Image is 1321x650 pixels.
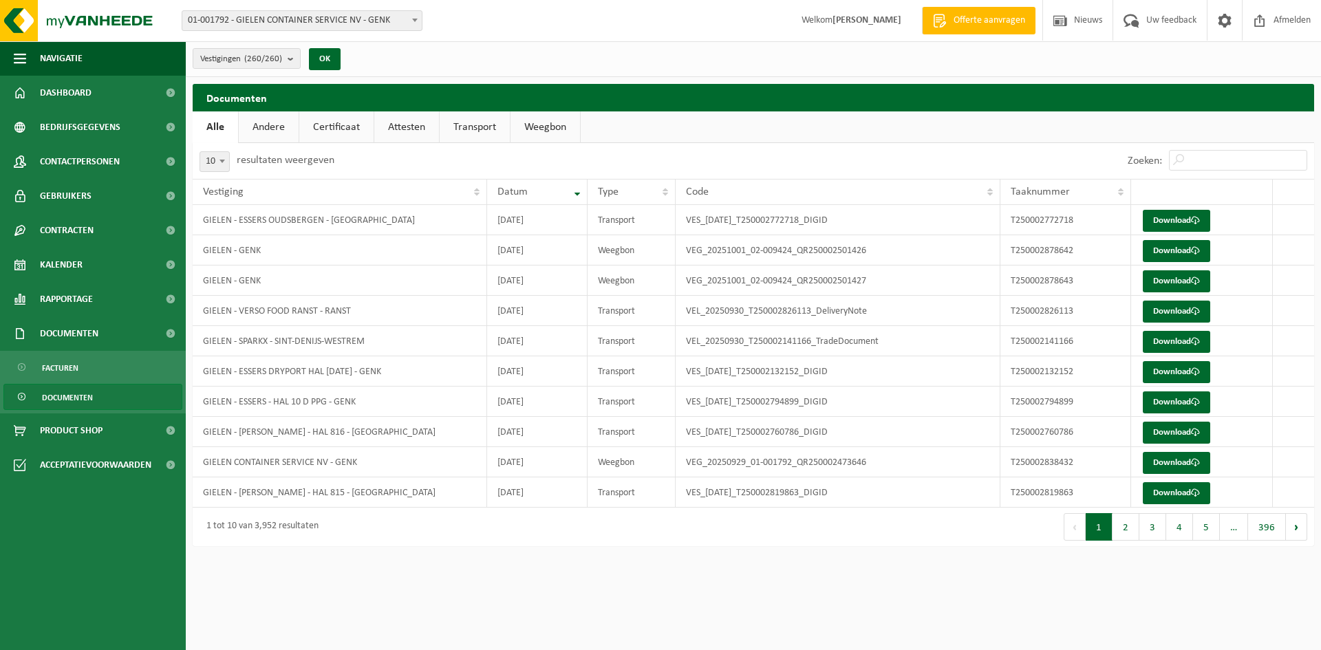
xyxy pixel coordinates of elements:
[1143,452,1210,474] a: Download
[676,387,1000,417] td: VES_[DATE]_T250002794899_DIGID
[193,84,1314,111] h2: Documenten
[1000,235,1131,266] td: T250002878642
[1143,482,1210,504] a: Download
[40,41,83,76] span: Navigatie
[588,266,676,296] td: Weegbon
[1064,513,1086,541] button: Previous
[686,186,709,197] span: Code
[676,417,1000,447] td: VES_[DATE]_T250002760786_DIGID
[193,235,487,266] td: GIELEN - GENK
[676,356,1000,387] td: VES_[DATE]_T250002132152_DIGID
[1143,331,1210,353] a: Download
[203,186,244,197] span: Vestiging
[487,266,587,296] td: [DATE]
[193,417,487,447] td: GIELEN - [PERSON_NAME] - HAL 816 - [GEOGRAPHIC_DATA]
[193,205,487,235] td: GIELEN - ESSERS OUDSBERGEN - [GEOGRAPHIC_DATA]
[1143,422,1210,444] a: Download
[193,356,487,387] td: GIELEN - ESSERS DRYPORT HAL [DATE] - GENK
[588,387,676,417] td: Transport
[676,447,1000,477] td: VEG_20250929_01-001792_QR250002473646
[487,387,587,417] td: [DATE]
[200,514,319,539] div: 1 tot 10 van 3,952 resultaten
[3,384,182,410] a: Documenten
[309,48,341,70] button: OK
[676,296,1000,326] td: VEL_20250930_T250002826113_DeliveryNote
[497,186,528,197] span: Datum
[676,326,1000,356] td: VEL_20250930_T250002141166_TradeDocument
[1143,270,1210,292] a: Download
[1143,361,1210,383] a: Download
[1166,513,1193,541] button: 4
[42,384,93,411] span: Documenten
[487,417,587,447] td: [DATE]
[239,111,299,143] a: Andere
[487,447,587,477] td: [DATE]
[40,282,93,316] span: Rapportage
[588,417,676,447] td: Transport
[299,111,374,143] a: Certificaat
[487,235,587,266] td: [DATE]
[1086,513,1113,541] button: 1
[1286,513,1307,541] button: Next
[588,326,676,356] td: Transport
[588,235,676,266] td: Weegbon
[182,11,422,30] span: 01-001792 - GIELEN CONTAINER SERVICE NV - GENK
[1143,210,1210,232] a: Download
[40,448,151,482] span: Acceptatievoorwaarden
[1000,387,1131,417] td: T250002794899
[193,296,487,326] td: GIELEN - VERSO FOOD RANST - RANST
[676,266,1000,296] td: VEG_20251001_02-009424_QR250002501427
[588,447,676,477] td: Weegbon
[1143,240,1210,262] a: Download
[588,356,676,387] td: Transport
[3,354,182,380] a: Facturen
[193,111,238,143] a: Alle
[1000,356,1131,387] td: T250002132152
[1143,391,1210,413] a: Download
[1000,205,1131,235] td: T250002772718
[487,296,587,326] td: [DATE]
[1011,186,1070,197] span: Taaknummer
[40,413,103,448] span: Product Shop
[833,15,901,25] strong: [PERSON_NAME]
[200,151,230,172] span: 10
[1000,326,1131,356] td: T250002141166
[1128,155,1162,166] label: Zoeken:
[588,296,676,326] td: Transport
[40,179,92,213] span: Gebruikers
[950,14,1029,28] span: Offerte aanvragen
[40,144,120,179] span: Contactpersonen
[374,111,439,143] a: Attesten
[182,10,422,31] span: 01-001792 - GIELEN CONTAINER SERVICE NV - GENK
[487,477,587,508] td: [DATE]
[1000,447,1131,477] td: T250002838432
[588,477,676,508] td: Transport
[237,155,334,166] label: resultaten weergeven
[1000,477,1131,508] td: T250002819863
[1139,513,1166,541] button: 3
[193,477,487,508] td: GIELEN - [PERSON_NAME] - HAL 815 - [GEOGRAPHIC_DATA]
[193,326,487,356] td: GIELEN - SPARKX - SINT-DENIJS-WESTREM
[40,76,92,110] span: Dashboard
[487,326,587,356] td: [DATE]
[42,355,78,381] span: Facturen
[676,235,1000,266] td: VEG_20251001_02-009424_QR250002501426
[1113,513,1139,541] button: 2
[440,111,510,143] a: Transport
[40,316,98,351] span: Documenten
[200,152,229,171] span: 10
[193,266,487,296] td: GIELEN - GENK
[588,205,676,235] td: Transport
[487,205,587,235] td: [DATE]
[676,477,1000,508] td: VES_[DATE]_T250002819863_DIGID
[1143,301,1210,323] a: Download
[676,205,1000,235] td: VES_[DATE]_T250002772718_DIGID
[1000,417,1131,447] td: T250002760786
[1000,266,1131,296] td: T250002878643
[40,248,83,282] span: Kalender
[244,54,282,63] count: (260/260)
[511,111,580,143] a: Weegbon
[1220,513,1248,541] span: …
[1000,296,1131,326] td: T250002826113
[40,110,120,144] span: Bedrijfsgegevens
